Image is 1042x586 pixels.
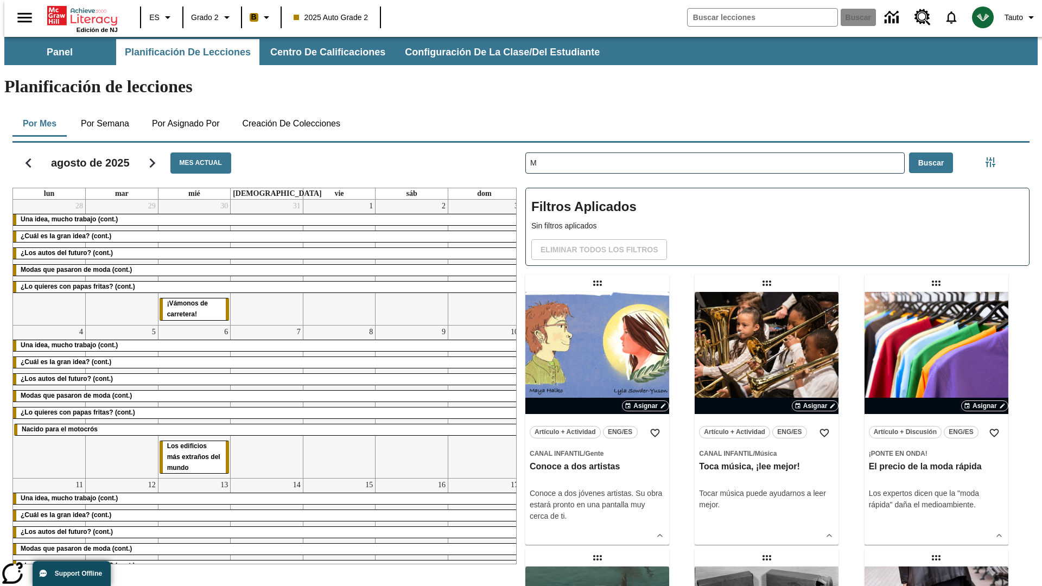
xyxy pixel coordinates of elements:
span: ¡Vámonos de carretera! [167,300,208,318]
a: 4 de agosto de 2025 [77,326,85,339]
a: 17 de agosto de 2025 [509,479,520,492]
div: ¿Cuál es la gran idea? (cont.) [13,231,520,242]
span: Support Offline [55,570,102,577]
td: 28 de julio de 2025 [13,200,86,325]
div: ¿Cuál es la gran idea? (cont.) [13,357,520,368]
a: 7 de agosto de 2025 [295,326,303,339]
a: Notificaciones [937,3,965,31]
span: ¿Cuál es la gran idea? (cont.) [21,511,111,519]
button: Panel [5,39,114,65]
div: lesson details [865,292,1008,545]
a: Centro de recursos, Se abrirá en una pestaña nueva. [908,3,937,32]
span: Música [755,450,777,457]
div: ¿Cuál es la gran idea? (cont.) [13,510,520,521]
td: 30 de julio de 2025 [158,200,231,325]
a: 14 de agosto de 2025 [291,479,303,492]
div: lesson details [525,292,669,545]
button: Mes actual [170,152,231,174]
input: Buscar campo [688,9,837,26]
span: Asignar [973,401,997,411]
td: 6 de agosto de 2025 [158,325,231,479]
span: ES [149,12,160,23]
a: Centro de información [878,3,908,33]
a: 3 de agosto de 2025 [512,200,520,213]
span: / [753,450,754,457]
button: ENG/ES [944,426,979,438]
span: Tema: Canal Infantil/Música [699,448,834,459]
div: Portada [47,4,118,33]
div: ¿Lo quieres con papas fritas? (cont.) [13,560,520,571]
div: Lección arrastrable: Ayuda de la era espacial para la abuela [927,549,945,566]
span: ENG/ES [949,426,973,438]
span: ¿Lo quieres con papas fritas? (cont.) [21,409,135,416]
span: Una idea, mucho trabajo (cont.) [21,215,118,223]
button: Boost El color de la clase es anaranjado claro. Cambiar el color de la clase. [245,8,277,27]
a: domingo [475,188,493,199]
button: Configuración de la clase/del estudiante [396,39,608,65]
span: Modas que pasaron de moda (cont.) [21,392,132,399]
span: Grado 2 [191,12,219,23]
span: B [251,10,257,24]
span: ¿Lo quieres con papas fritas? (cont.) [21,283,135,290]
button: Support Offline [33,561,111,586]
span: Edición de NJ [77,27,118,33]
button: Asignar Elegir fechas [622,400,669,411]
img: avatar image [972,7,994,28]
span: Modas que pasaron de moda (cont.) [21,545,132,552]
span: ¿Los autos del futuro? (cont.) [21,528,113,536]
span: Los edificios más extraños del mundo [167,442,220,472]
a: 16 de agosto de 2025 [436,479,448,492]
a: 30 de julio de 2025 [218,200,230,213]
div: ¿Los autos del futuro? (cont.) [13,527,520,538]
a: 11 de agosto de 2025 [74,479,85,492]
div: Tocar música puede ayudarnos a leer mejor. [699,488,834,511]
div: Una idea, mucho trabajo (cont.) [13,493,520,504]
button: Asignar Elegir fechas [792,400,839,411]
div: Modas que pasaron de moda (cont.) [13,391,520,402]
button: Añadir a mis Favoritas [984,423,1004,443]
a: 9 de agosto de 2025 [440,326,448,339]
span: / [583,450,585,457]
div: lesson details [695,292,838,545]
div: Lección arrastrable: El misterio de la carne militar [758,549,776,566]
button: Por mes [12,111,67,137]
span: Tema: ¡Ponte en onda!/null [869,448,1004,459]
a: 1 de agosto de 2025 [367,200,375,213]
a: jueves [231,188,324,199]
td: 8 de agosto de 2025 [303,325,376,479]
a: 5 de agosto de 2025 [150,326,158,339]
div: Lección arrastrable: Toca música, ¡lee mejor! [758,275,776,292]
h1: Planificación de lecciones [4,77,1038,97]
button: Asignar Elegir fechas [961,400,1008,411]
div: Subbarra de navegación [4,39,609,65]
a: miércoles [186,188,202,199]
button: Añadir a mis Favoritas [815,423,834,443]
h3: El precio de la moda rápida [869,461,1004,473]
h2: agosto de 2025 [51,156,130,169]
div: Modas que pasaron de moda (cont.) [13,544,520,555]
button: Perfil/Configuración [1000,8,1042,27]
a: 28 de julio de 2025 [73,200,85,213]
button: Centro de calificaciones [262,39,394,65]
td: 2 de agosto de 2025 [376,200,448,325]
h2: Filtros Aplicados [531,194,1024,220]
div: ¿Los autos del futuro? (cont.) [13,374,520,385]
button: Ver más [821,527,837,544]
td: 5 de agosto de 2025 [86,325,158,479]
div: Conoce a dos jóvenes artistas. Su obra estará pronto en una pantalla muy cerca de ti. [530,488,665,522]
span: Una idea, mucho trabajo (cont.) [21,341,118,349]
div: Subbarra de navegación [4,37,1038,65]
span: Asignar [633,401,658,411]
button: Ver más [991,527,1007,544]
div: ¿Los autos del futuro? (cont.) [13,248,520,259]
td: 7 de agosto de 2025 [231,325,303,479]
span: Una idea, mucho trabajo (cont.) [21,494,118,502]
a: 10 de agosto de 2025 [509,326,520,339]
div: Lección arrastrable: Gigantes del mar [589,549,606,566]
span: Gente [585,450,603,457]
span: ¿Cuál es la gran idea? (cont.) [21,358,111,366]
a: 8 de agosto de 2025 [367,326,375,339]
div: ¡Vámonos de carretera! [160,298,230,320]
button: Artículo + Actividad [530,426,601,438]
p: Sin filtros aplicados [531,220,1024,232]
